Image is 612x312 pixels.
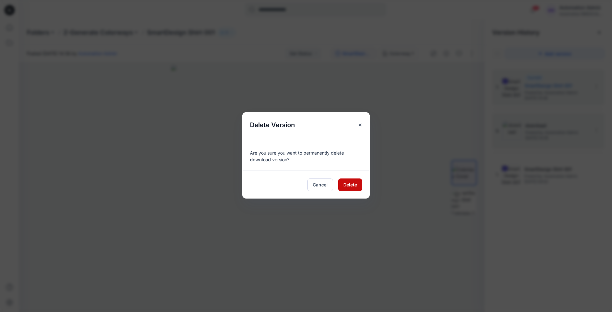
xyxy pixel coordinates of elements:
[250,157,271,162] span: download
[307,178,333,191] button: Cancel
[242,112,302,138] h5: Delete Version
[338,178,362,191] button: Delete
[250,146,362,163] div: Are you sure you want to permanently delete version?
[343,181,357,188] span: Delete
[313,181,328,188] span: Cancel
[354,119,366,131] button: Close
